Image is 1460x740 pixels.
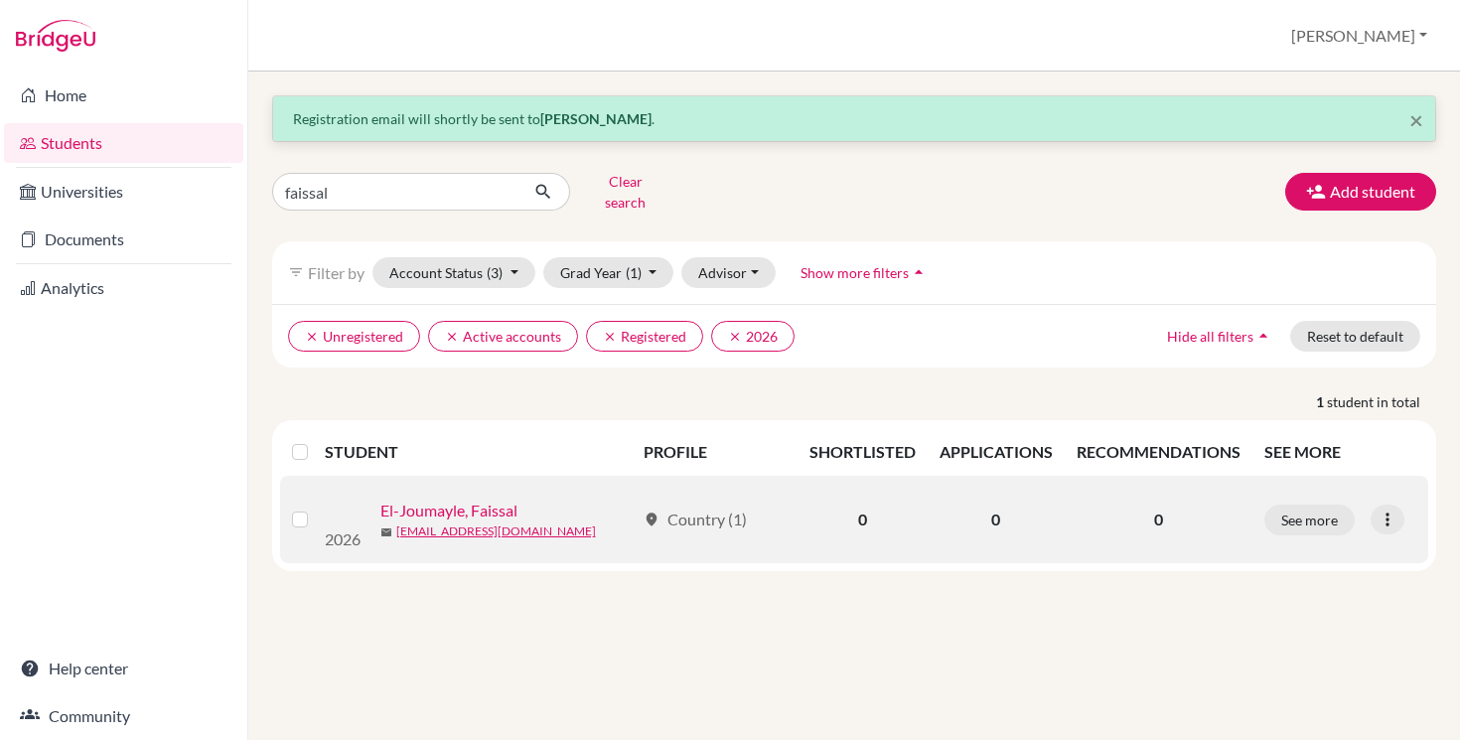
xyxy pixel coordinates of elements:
span: × [1409,105,1423,134]
span: Hide all filters [1167,328,1253,345]
p: 0 [1077,508,1241,531]
i: clear [603,330,617,344]
th: PROFILE [632,428,798,476]
i: filter_list [288,264,304,280]
button: clearActive accounts [428,321,578,352]
a: Universities [4,172,243,212]
button: See more [1264,505,1355,535]
a: Students [4,123,243,163]
i: clear [445,330,459,344]
a: Help center [4,649,243,688]
a: Analytics [4,268,243,308]
a: Community [4,696,243,736]
button: Grad Year(1) [543,257,674,288]
p: Registration email will shortly be sent to . [293,108,1415,129]
i: arrow_drop_up [909,262,929,282]
a: El-Joumayle, Faissal [380,499,517,522]
button: Add student [1285,173,1436,211]
span: student in total [1327,391,1436,412]
i: clear [305,330,319,344]
i: arrow_drop_up [1253,326,1273,346]
a: Documents [4,220,243,259]
button: [PERSON_NAME] [1282,17,1436,55]
button: clear2026 [711,321,795,352]
button: Account Status(3) [372,257,535,288]
button: Clear search [570,166,680,218]
a: Home [4,75,243,115]
input: Find student by name... [272,173,518,211]
a: [EMAIL_ADDRESS][DOMAIN_NAME] [396,522,596,540]
button: Advisor [681,257,776,288]
button: Reset to default [1290,321,1420,352]
button: clearUnregistered [288,321,420,352]
span: (3) [487,264,503,281]
button: Show more filtersarrow_drop_up [784,257,946,288]
button: Hide all filtersarrow_drop_up [1150,321,1290,352]
i: clear [728,330,742,344]
span: location_on [644,512,659,527]
div: Country (1) [644,508,747,531]
span: (1) [626,264,642,281]
th: SHORTLISTED [798,428,928,476]
p: 2026 [325,527,365,551]
th: APPLICATIONS [928,428,1065,476]
td: 0 [928,476,1065,563]
img: El-Joumayle, Faissal [325,488,365,527]
td: 0 [798,476,928,563]
th: RECOMMENDATIONS [1065,428,1252,476]
span: Show more filters [801,264,909,281]
th: SEE MORE [1252,428,1428,476]
span: Filter by [308,263,365,282]
strong: 1 [1316,391,1327,412]
span: mail [380,526,392,538]
th: STUDENT [325,428,632,476]
img: Bridge-U [16,20,95,52]
button: clearRegistered [586,321,703,352]
button: Close [1409,108,1423,132]
strong: [PERSON_NAME] [540,110,652,127]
